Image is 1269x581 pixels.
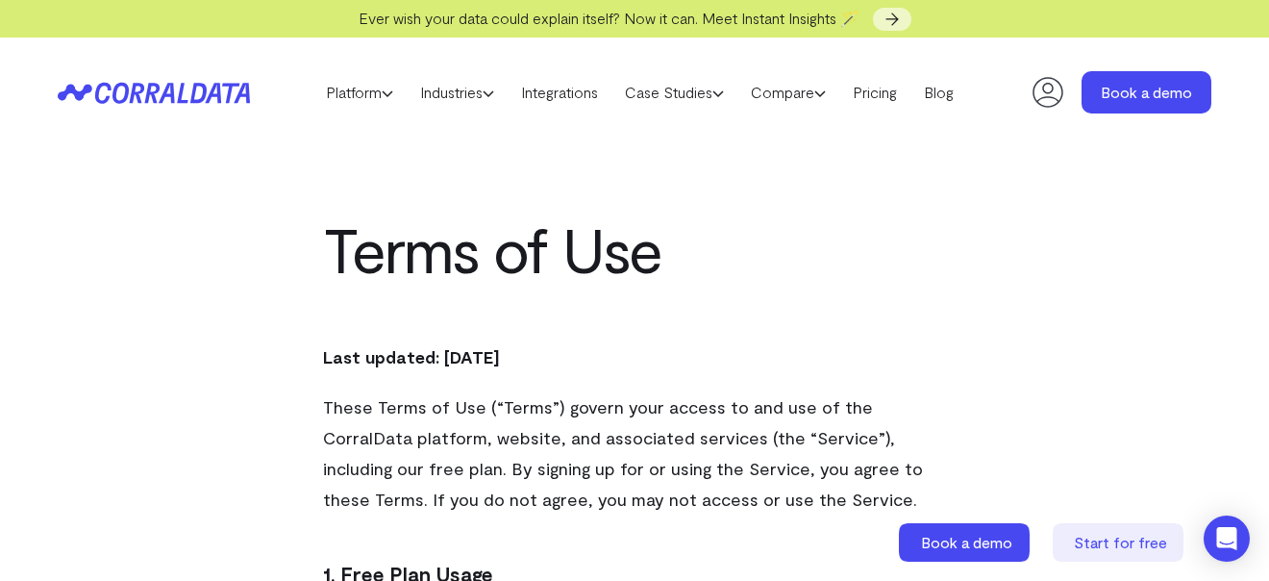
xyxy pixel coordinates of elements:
span: Ever wish your data could explain itself? Now it can. Meet Instant Insights 🪄 [359,9,859,27]
a: Industries [407,78,508,107]
strong: Last updated: [DATE] [323,346,500,367]
a: Book a demo [899,523,1033,562]
a: Compare [737,78,839,107]
a: Case Studies [611,78,737,107]
a: Pricing [839,78,910,107]
a: Integrations [508,78,611,107]
a: Blog [910,78,967,107]
span: Start for free [1074,533,1167,551]
a: Start for free [1053,523,1187,562]
div: Open Intercom Messenger [1204,516,1250,562]
a: Book a demo [1082,71,1211,114]
span: Book a demo [921,533,1012,551]
a: Platform [312,78,407,107]
p: These Terms of Use (“Terms”) govern your access to and use of the CorralData platform, website, a... [323,392,946,515]
h1: Terms of Use [323,215,946,284]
